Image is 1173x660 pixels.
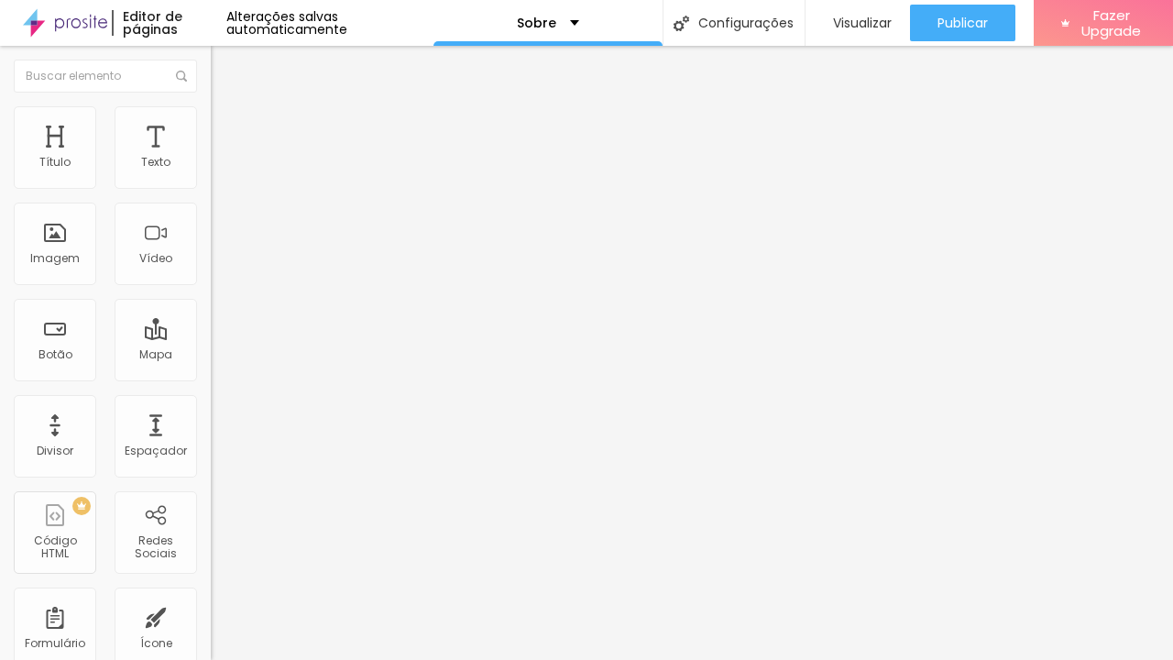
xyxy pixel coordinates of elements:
[176,71,187,82] img: Icone
[125,445,187,457] div: Espaçador
[1077,7,1146,39] span: Fazer Upgrade
[910,5,1015,41] button: Publicar
[226,10,433,36] div: Alterações salvas automaticamente
[38,348,72,361] div: Botão
[517,16,556,29] p: Sobre
[14,60,197,93] input: Buscar elemento
[140,637,172,650] div: Ícone
[39,156,71,169] div: Título
[37,445,73,457] div: Divisor
[141,156,170,169] div: Texto
[112,10,226,36] div: Editor de páginas
[30,252,80,265] div: Imagem
[25,637,85,650] div: Formulário
[674,16,689,31] img: Icone
[119,534,192,561] div: Redes Sociais
[139,252,172,265] div: Vídeo
[806,5,910,41] button: Visualizar
[937,16,988,30] span: Publicar
[18,534,91,561] div: Código HTML
[833,16,892,30] span: Visualizar
[139,348,172,361] div: Mapa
